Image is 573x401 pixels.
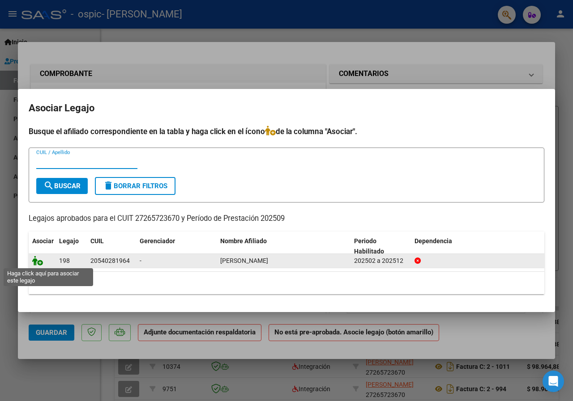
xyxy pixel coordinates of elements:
div: 20540281964 [90,256,130,266]
span: Asociar [32,237,54,245]
div: Open Intercom Messenger [543,371,564,392]
span: Gerenciador [140,237,175,245]
p: Legajos aprobados para el CUIT 27265723670 y Período de Prestación 202509 [29,213,544,224]
div: 1 registros [29,272,544,294]
span: Buscar [43,182,81,190]
span: Periodo Habilitado [354,237,384,255]
datatable-header-cell: Asociar [29,232,56,261]
div: 202502 a 202512 [354,256,407,266]
span: - [140,257,141,264]
datatable-header-cell: CUIL [87,232,136,261]
datatable-header-cell: Dependencia [411,232,545,261]
span: Nombre Afiliado [220,237,267,245]
button: Borrar Filtros [95,177,175,195]
datatable-header-cell: Gerenciador [136,232,217,261]
span: Legajo [59,237,79,245]
h4: Busque el afiliado correspondiente en la tabla y haga click en el ícono de la columna "Asociar". [29,126,544,137]
span: 198 [59,257,70,264]
datatable-header-cell: Legajo [56,232,87,261]
span: CUIL [90,237,104,245]
span: Dependencia [415,237,452,245]
datatable-header-cell: Nombre Afiliado [217,232,351,261]
datatable-header-cell: Periodo Habilitado [351,232,411,261]
span: ROMERO BENICIO [220,257,268,264]
mat-icon: delete [103,180,114,191]
span: Borrar Filtros [103,182,167,190]
button: Buscar [36,178,88,194]
mat-icon: search [43,180,54,191]
h2: Asociar Legajo [29,100,544,117]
